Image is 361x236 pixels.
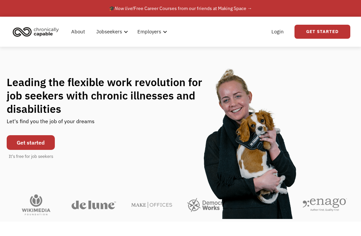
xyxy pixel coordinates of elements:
[115,5,134,11] em: Now live!
[7,75,215,115] h1: Leading the flexible work revolution for job seekers with chronic illnesses and disabilities
[267,21,288,42] a: Login
[294,25,350,39] a: Get Started
[7,115,95,132] div: Let's find you the job of your dreams
[109,4,252,12] div: 🎓 Free Career Courses from our friends at Making Space →
[11,24,61,39] img: Chronically Capable logo
[11,24,64,39] a: home
[133,21,169,42] div: Employers
[67,21,89,42] a: About
[92,21,130,42] div: Jobseekers
[96,28,122,36] div: Jobseekers
[9,153,53,160] div: It's free for job seekers
[7,135,55,150] a: Get started
[137,28,161,36] div: Employers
